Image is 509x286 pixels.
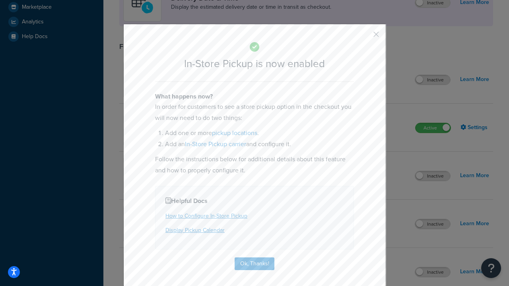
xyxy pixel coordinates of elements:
[165,226,225,234] a: Display Pickup Calendar
[235,257,274,270] button: Ok, Thanks!
[155,154,354,176] p: Follow the instructions below for additional details about this feature and how to properly confi...
[165,196,344,206] h4: Helpful Docs
[185,139,246,149] a: In-Store Pickup carrier
[155,92,354,101] h4: What happens now?
[155,58,354,70] h2: In-Store Pickup is now enabled
[212,128,257,137] a: pickup locations
[165,212,247,220] a: How to Configure In-Store Pickup
[155,101,354,124] p: In order for customers to see a store pickup option in the checkout you will now need to do two t...
[165,128,354,139] li: Add one or more .
[165,139,354,150] li: Add an and configure it.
